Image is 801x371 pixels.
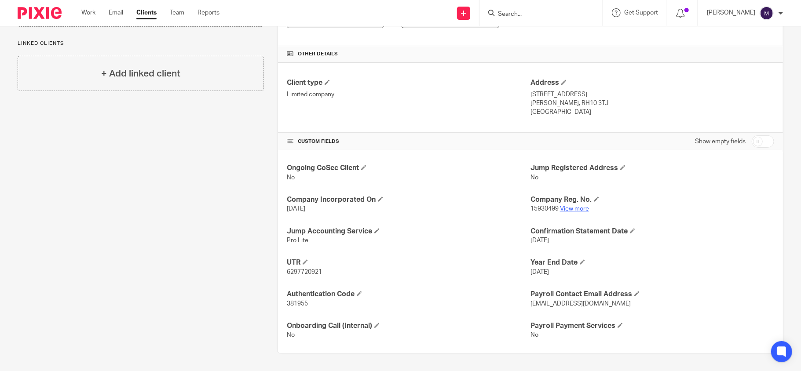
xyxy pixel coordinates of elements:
[530,90,774,99] p: [STREET_ADDRESS]
[287,290,530,299] h4: Authentication Code
[560,206,589,212] a: View more
[101,67,180,80] h4: + Add linked client
[287,138,530,145] h4: CUSTOM FIELDS
[530,206,559,212] span: 15930499
[695,137,746,146] label: Show empty fields
[170,8,184,17] a: Team
[198,8,219,17] a: Reports
[298,51,338,58] span: Other details
[109,8,123,17] a: Email
[18,40,264,47] p: Linked clients
[530,227,774,236] h4: Confirmation Statement Date
[287,269,322,275] span: 6297720921
[497,11,576,18] input: Search
[530,301,631,307] span: [EMAIL_ADDRESS][DOMAIN_NAME]
[530,269,549,275] span: [DATE]
[624,10,658,16] span: Get Support
[530,108,774,116] p: [GEOGRAPHIC_DATA]
[81,8,95,17] a: Work
[287,195,530,204] h4: Company Incorporated On
[18,7,62,19] img: Pixie
[287,321,530,331] h4: Onboarding Call (Internal)
[530,290,774,299] h4: Payroll Contact Email Address
[287,332,295,338] span: No
[287,237,308,244] span: Pro Lite
[287,227,530,236] h4: Jump Accounting Service
[530,321,774,331] h4: Payroll Payment Services
[287,164,530,173] h4: Ongoing CoSec Client
[287,258,530,267] h4: UTR
[287,175,295,181] span: No
[760,6,774,20] img: svg%3E
[287,301,308,307] span: 381955
[530,99,774,108] p: [PERSON_NAME], RH10 3TJ
[287,78,530,87] h4: Client type
[530,258,774,267] h4: Year End Date
[707,8,755,17] p: [PERSON_NAME]
[530,195,774,204] h4: Company Reg. No.
[287,90,530,99] p: Limited company
[530,164,774,173] h4: Jump Registered Address
[287,206,305,212] span: [DATE]
[530,237,549,244] span: [DATE]
[530,175,538,181] span: No
[530,332,538,338] span: No
[136,8,157,17] a: Clients
[530,78,774,87] h4: Address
